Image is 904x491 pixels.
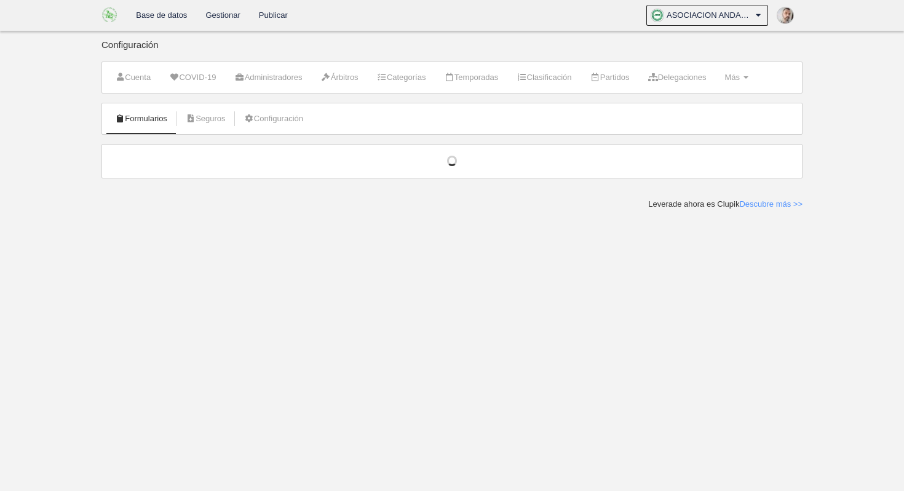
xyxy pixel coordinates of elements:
[228,68,309,87] a: Administradores
[101,40,803,62] div: Configuración
[237,110,310,128] a: Configuración
[667,9,753,22] span: ASOCIACION ANDALUZA DE FUTBOL SALA
[584,68,636,87] a: Partidos
[179,110,232,128] a: Seguros
[648,199,803,210] div: Leverade ahora es Clupik
[510,68,578,87] a: Clasificación
[314,68,365,87] a: Árbitros
[437,68,505,87] a: Temporadas
[162,68,223,87] a: COVID-19
[102,7,117,22] img: ASOCIACION ANDALUZA DE FUTBOL SALA
[646,5,768,26] a: ASOCIACION ANDALUZA DE FUTBOL SALA
[739,199,803,209] a: Descubre más >>
[370,68,433,87] a: Categorías
[777,7,793,23] img: PabmUuOKiwzn.30x30.jpg
[108,68,157,87] a: Cuenta
[724,73,740,82] span: Más
[641,68,713,87] a: Delegaciones
[114,156,790,167] div: Cargando
[718,68,755,87] a: Más
[651,9,664,22] img: OaOFjlWR71kW.30x30.jpg
[108,110,174,128] a: Formularios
